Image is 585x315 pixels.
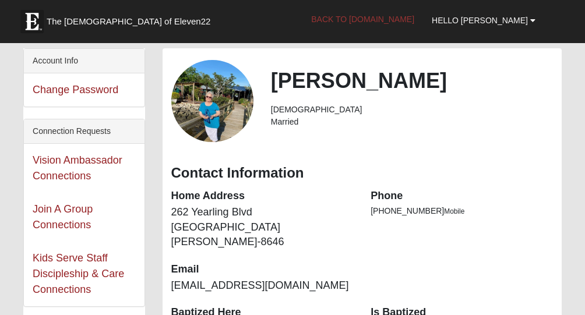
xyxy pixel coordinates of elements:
[432,16,528,25] span: Hello [PERSON_NAME]
[171,165,553,182] h3: Contact Information
[271,68,553,93] h2: [PERSON_NAME]
[24,119,144,144] div: Connection Requests
[33,154,122,182] a: Vision Ambassador Connections
[302,5,423,34] a: Back to [DOMAIN_NAME]
[33,203,93,231] a: Join A Group Connections
[371,205,553,217] li: [PHONE_NUMBER]
[444,207,464,215] span: Mobile
[171,262,354,277] dt: Email
[33,84,118,95] a: Change Password
[271,104,553,116] li: [DEMOGRAPHIC_DATA]
[171,60,253,142] a: View Fullsize Photo
[47,16,210,27] span: The [DEMOGRAPHIC_DATA] of Eleven22
[271,116,553,128] li: Married
[33,252,124,295] a: Kids Serve Staff Discipleship & Care Connections
[171,205,354,250] dd: 262 Yearling Blvd [GEOGRAPHIC_DATA][PERSON_NAME]-8646
[171,278,354,293] dd: [EMAIL_ADDRESS][DOMAIN_NAME]
[20,10,44,33] img: Eleven22 logo
[15,4,248,33] a: The [DEMOGRAPHIC_DATA] of Eleven22
[24,49,144,73] div: Account Info
[371,189,553,204] dt: Phone
[171,189,354,204] dt: Home Address
[423,6,544,35] a: Hello [PERSON_NAME]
